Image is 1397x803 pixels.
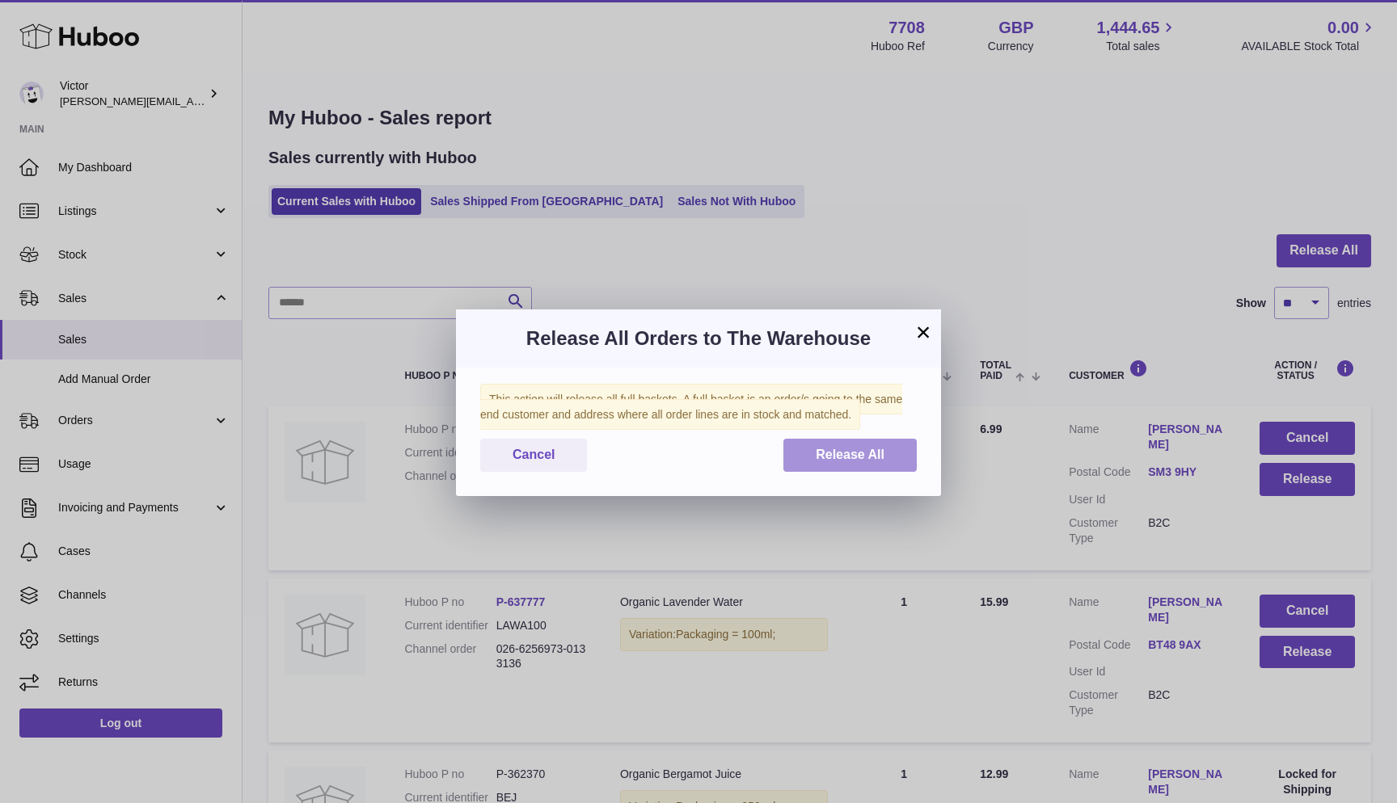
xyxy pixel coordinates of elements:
[783,439,917,472] button: Release All
[914,322,933,342] button: ×
[480,384,902,430] span: This action will release all full baskets. A full basket is an order/s going to the same end cust...
[513,448,555,461] span: Cancel
[480,439,587,472] button: Cancel
[480,326,917,351] h3: Release All Orders to The Warehouse
[816,448,884,461] span: Release All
